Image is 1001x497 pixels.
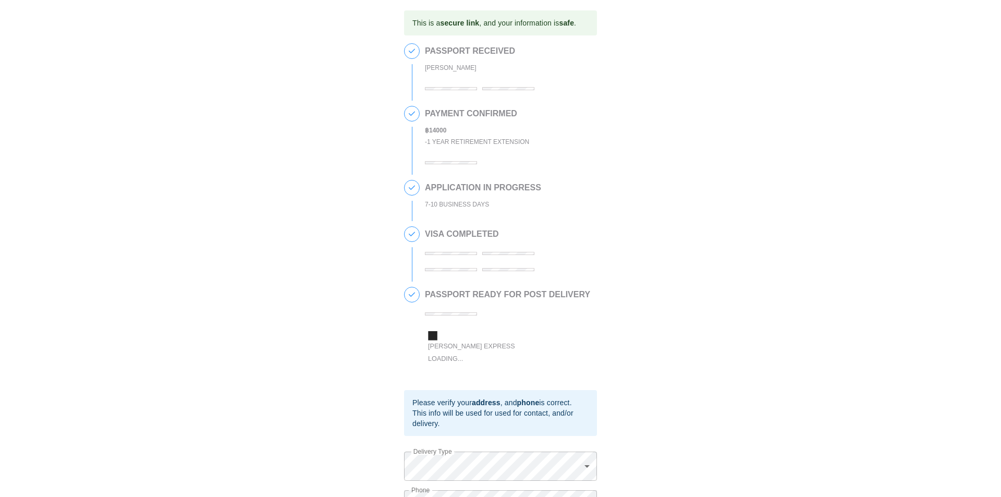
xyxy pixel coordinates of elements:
b: phone [517,398,540,407]
div: - 1 Year Retirement Extension [425,136,529,148]
span: 3 [405,180,419,195]
h2: APPLICATION IN PROGRESS [425,183,541,192]
div: 7-10 BUSINESS DAYS [425,199,541,211]
h2: PASSPORT RECEIVED [425,46,540,56]
div: [PERSON_NAME] Express Loading... [428,341,538,365]
span: 2 [405,106,419,121]
div: Please verify your , and is correct. [412,397,589,408]
b: ฿ 14000 [425,127,446,134]
h2: VISA COMPLETED [425,229,592,239]
div: This info will be used for used for contact, and/or delivery. [412,408,589,429]
h2: PASSPORT READY FOR POST DELIVERY [425,290,590,299]
b: address [472,398,500,407]
h2: PAYMENT CONFIRMED [425,109,529,118]
div: This is a , and your information is . [412,14,576,32]
span: 5 [405,287,419,302]
b: secure link [440,19,479,27]
span: 4 [405,227,419,241]
b: safe [559,19,574,27]
span: 1 [405,44,419,58]
div: [PERSON_NAME] [425,62,540,74]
